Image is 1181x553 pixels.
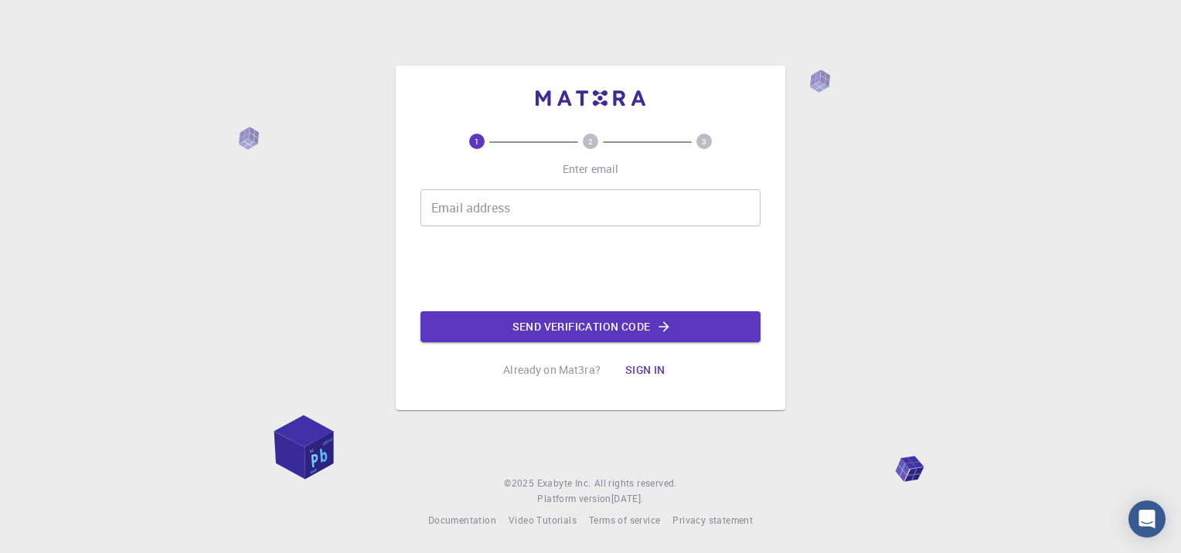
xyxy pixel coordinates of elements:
[589,513,660,528] a: Terms of service
[428,513,496,528] a: Documentation
[537,491,611,507] span: Platform version
[702,136,706,147] text: 3
[420,311,761,342] button: Send verification code
[428,514,496,526] span: Documentation
[537,477,591,489] span: Exabyte Inc.
[509,513,577,528] a: Video Tutorials
[475,136,479,147] text: 1
[563,161,619,177] p: Enter email
[672,513,753,528] a: Privacy statement
[473,239,708,299] iframe: reCAPTCHA
[594,476,677,491] span: All rights reserved.
[588,136,593,147] text: 2
[509,514,577,526] span: Video Tutorials
[537,476,591,491] a: Exabyte Inc.
[672,514,753,526] span: Privacy statement
[1128,500,1166,538] div: Open Intercom Messenger
[613,355,678,385] button: Sign in
[611,491,644,507] a: [DATE].
[503,362,601,378] p: Already on Mat3ra?
[589,514,660,526] span: Terms of service
[504,476,536,491] span: © 2025
[611,492,644,504] span: [DATE] .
